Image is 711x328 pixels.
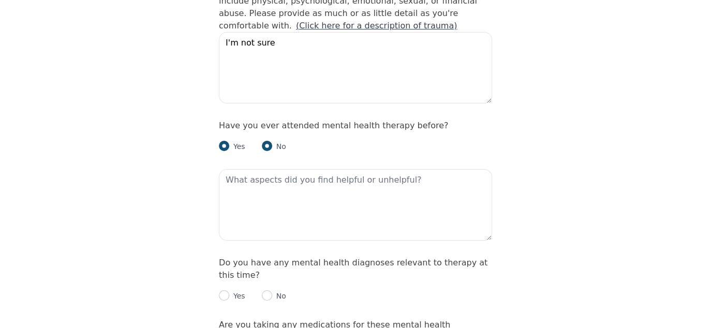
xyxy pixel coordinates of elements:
[296,21,457,31] a: (Click here for a description of trauma)
[219,258,487,280] label: Do you have any mental health diagnoses relevant to therapy at this time?
[272,291,286,301] p: No
[229,291,245,301] p: Yes
[219,121,448,130] label: Have you ever attended mental health therapy before?
[272,141,286,152] p: No
[229,141,245,152] p: Yes
[219,32,492,103] textarea: I'm not sure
